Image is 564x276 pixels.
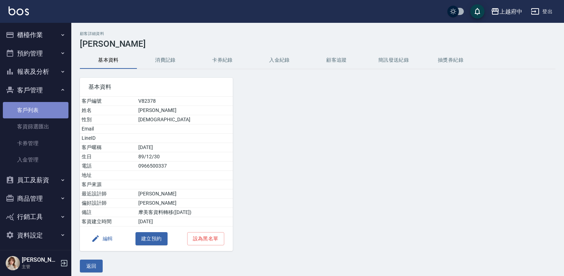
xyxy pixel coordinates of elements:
[3,171,68,189] button: 員工及薪資
[80,171,137,180] td: 地址
[137,189,232,199] td: [PERSON_NAME]
[137,208,232,217] td: 摩美客資料轉移([DATE])
[80,260,103,273] button: 返回
[80,115,137,124] td: 性別
[137,52,194,69] button: 消費記錄
[3,189,68,208] button: 商品管理
[3,44,68,63] button: 預約管理
[3,208,68,226] button: 行銷工具
[80,162,137,171] td: 電話
[3,26,68,44] button: 櫃檯作業
[137,97,232,106] td: V82378
[3,226,68,245] button: 資料設定
[137,106,232,115] td: [PERSON_NAME]
[499,7,522,16] div: 上越府中
[80,52,137,69] button: 基本資料
[80,189,137,199] td: 最近設計師
[137,152,232,162] td: 89/12/30
[194,52,251,69] button: 卡券紀錄
[22,264,58,270] p: 主管
[80,31,555,36] h2: 顧客詳細資料
[365,52,422,69] button: 簡訊發送紀錄
[3,152,68,168] a: 入金管理
[80,106,137,115] td: 姓名
[528,5,555,18] button: 登出
[3,81,68,99] button: 客戶管理
[135,232,168,245] button: 建立預約
[80,199,137,208] td: 偏好設計師
[187,232,224,245] button: 設為黑名單
[80,134,137,143] td: LineID
[9,6,29,15] img: Logo
[137,115,232,124] td: [DEMOGRAPHIC_DATA]
[80,152,137,162] td: 生日
[80,124,137,134] td: Email
[80,97,137,106] td: 客戶編號
[88,232,116,245] button: 編輯
[3,135,68,152] a: 卡券管理
[137,143,232,152] td: [DATE]
[80,39,555,49] h3: [PERSON_NAME]
[80,143,137,152] td: 客戶暱稱
[137,217,232,226] td: [DATE]
[422,52,479,69] button: 抽獎券紀錄
[488,4,525,19] button: 上越府中
[80,208,137,217] td: 備註
[3,62,68,81] button: 報表及分析
[22,256,58,264] h5: [PERSON_NAME]
[470,4,484,19] button: save
[80,217,137,226] td: 客資建立時間
[251,52,308,69] button: 入金紀錄
[3,118,68,135] a: 客資篩選匯出
[137,199,232,208] td: [PERSON_NAME]
[137,162,232,171] td: 0966500337
[3,102,68,118] a: 客戶列表
[308,52,365,69] button: 顧客追蹤
[80,180,137,189] td: 客戶來源
[6,256,20,270] img: Person
[88,83,224,91] span: 基本資料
